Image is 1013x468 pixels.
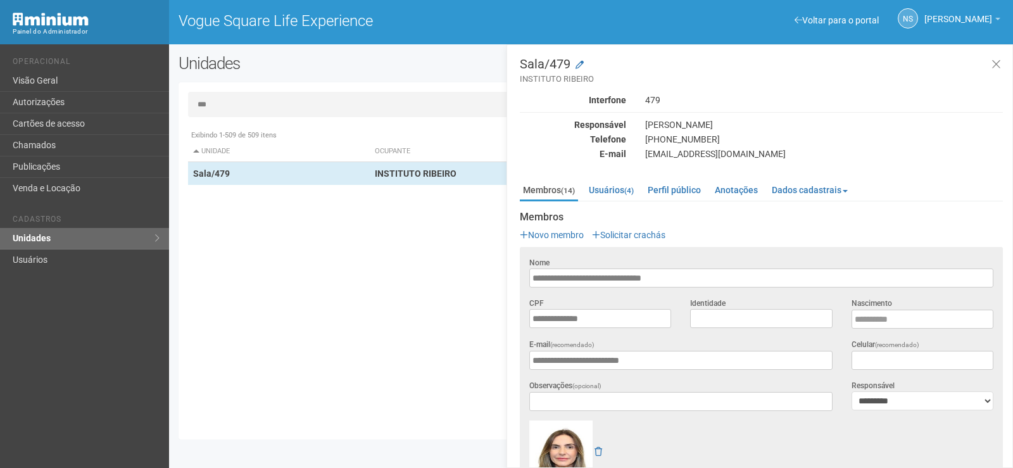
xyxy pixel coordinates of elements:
th: Ocupante: activate to sort column ascending [370,141,702,162]
li: Operacional [13,57,160,70]
label: Nascimento [852,298,892,309]
div: [PHONE_NUMBER] [636,134,1012,145]
strong: INSTITUTO RIBEIRO [375,168,456,179]
a: Novo membro [520,230,584,240]
label: Identidade [690,298,726,309]
div: Interfone [510,94,636,106]
strong: Membros [520,212,1003,223]
li: Cadastros [13,215,160,228]
div: Exibindo 1-509 de 509 itens [188,130,994,141]
label: Celular [852,339,919,351]
a: Modificar a unidade [576,59,584,72]
a: Voltar para o portal [795,15,879,25]
small: (4) [624,186,634,195]
small: (14) [561,186,575,195]
a: NS [898,8,918,28]
label: Observações [529,380,601,392]
a: Remover [595,446,602,457]
a: Membros(14) [520,180,578,201]
h2: Unidades [179,54,512,73]
span: (opcional) [572,383,601,389]
a: Perfil público [645,180,704,199]
label: Responsável [852,380,895,391]
div: [PERSON_NAME] [636,119,1012,130]
div: Responsável [510,119,636,130]
a: Dados cadastrais [769,180,851,199]
span: (recomendado) [875,341,919,348]
label: Nome [529,257,550,269]
div: Telefone [510,134,636,145]
div: 479 [636,94,1012,106]
label: E-mail [529,339,595,351]
th: Unidade: activate to sort column descending [188,141,370,162]
small: INSTITUTO RIBEIRO [520,73,1003,85]
h1: Vogue Square Life Experience [179,13,582,29]
a: Usuários(4) [586,180,637,199]
a: [PERSON_NAME] [924,16,1000,26]
a: Anotações [712,180,761,199]
label: CPF [529,298,544,309]
span: Nicolle Silva [924,2,992,24]
img: Minium [13,13,89,26]
a: Solicitar crachás [592,230,665,240]
h3: Sala/479 [520,58,1003,85]
div: [EMAIL_ADDRESS][DOMAIN_NAME] [636,148,1012,160]
strong: Sala/479 [193,168,230,179]
div: Painel do Administrador [13,26,160,37]
span: (recomendado) [550,341,595,348]
div: E-mail [510,148,636,160]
